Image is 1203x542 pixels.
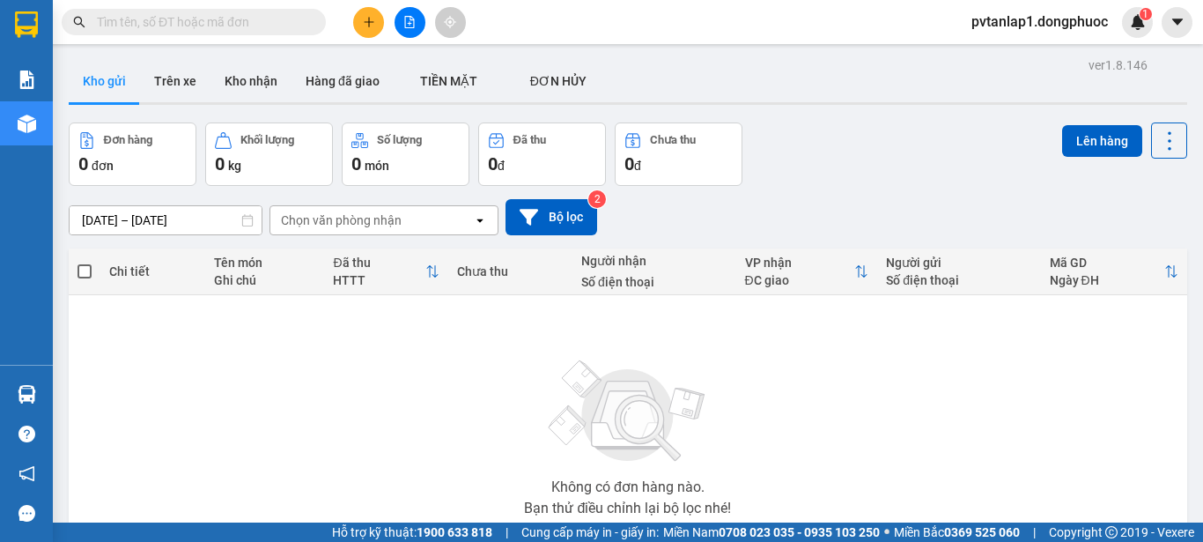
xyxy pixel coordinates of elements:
button: caret-down [1162,7,1192,38]
button: plus [353,7,384,38]
span: Hỗ trợ kỹ thuật: [332,523,492,542]
span: question-circle [18,426,35,442]
span: copyright [1105,526,1118,538]
div: Người gửi [886,256,1031,270]
div: Chi tiết [109,264,196,278]
span: kg [228,159,241,173]
div: ver 1.8.146 [1089,56,1148,75]
button: Chưa thu0đ [615,123,742,186]
button: aim [435,7,466,38]
span: đ [634,159,641,173]
span: 0 [78,153,88,174]
input: Tìm tên, số ĐT hoặc mã đơn [97,12,305,32]
span: file-add [403,16,416,28]
div: Số điện thoại [581,275,727,289]
div: Đã thu [333,256,425,270]
button: Lên hàng [1062,125,1142,157]
button: Đã thu0đ [478,123,606,186]
span: notification [18,465,35,482]
div: VP nhận [745,256,855,270]
div: Chọn văn phòng nhận [281,212,402,229]
div: Ngày ĐH [1050,273,1164,287]
th: Toggle SortBy [324,249,448,295]
div: Số điện thoại [886,273,1031,287]
div: Chưa thu [457,264,564,278]
span: 0 [215,153,225,174]
button: Kho nhận [210,60,292,102]
button: Bộ lọc [506,199,597,235]
span: món [365,159,389,173]
strong: 0369 525 060 [944,525,1020,539]
div: Số lượng [377,134,422,146]
span: đ [498,159,505,173]
div: Người nhận [581,254,727,268]
span: Miền Nam [663,523,880,542]
span: search [73,16,85,28]
sup: 1 [1140,8,1152,20]
div: ĐC giao [745,273,855,287]
th: Toggle SortBy [736,249,878,295]
button: Khối lượng0kg [205,123,333,186]
img: solution-icon [18,71,36,89]
button: Hàng đã giao [292,60,394,102]
img: icon-new-feature [1130,14,1146,30]
span: Miền Bắc [894,523,1020,542]
div: Bạn thử điều chỉnh lại bộ lọc nhé! [524,501,731,516]
span: message [18,505,35,522]
img: logo-vxr [15,11,38,38]
span: đơn [92,159,114,173]
div: Đơn hàng [104,134,152,146]
div: Tên món [214,256,315,270]
span: | [1033,523,1036,542]
button: Trên xe [140,60,210,102]
span: TIỀN MẶT [420,74,477,88]
button: file-add [395,7,425,38]
span: ĐƠN HỦY [530,74,587,88]
span: aim [444,16,456,28]
img: warehouse-icon [18,115,36,133]
strong: 1900 633 818 [417,525,492,539]
svg: open [473,213,487,227]
strong: 0708 023 035 - 0935 103 250 [719,525,880,539]
div: Mã GD [1050,256,1164,270]
span: | [506,523,508,542]
span: 0 [351,153,361,174]
span: Cung cấp máy in - giấy in: [521,523,659,542]
div: Không có đơn hàng nào. [551,480,705,494]
th: Toggle SortBy [1041,249,1187,295]
span: 1 [1142,8,1148,20]
span: pvtanlap1.dongphuoc [957,11,1122,33]
input: Select a date range. [70,206,262,234]
div: Đã thu [513,134,546,146]
img: svg+xml;base64,PHN2ZyBjbGFzcz0ibGlzdC1wbHVnX19zdmciIHhtbG5zPSJodHRwOi8vd3d3LnczLm9yZy8yMDAwL3N2Zy... [540,350,716,473]
span: 0 [488,153,498,174]
div: Khối lượng [240,134,294,146]
span: ⚪️ [884,529,889,536]
img: warehouse-icon [18,385,36,404]
button: Số lượng0món [342,123,469,186]
div: Ghi chú [214,273,315,287]
button: Đơn hàng0đơn [69,123,196,186]
div: HTTT [333,273,425,287]
sup: 2 [588,190,606,208]
span: 0 [624,153,634,174]
span: plus [363,16,375,28]
span: caret-down [1170,14,1185,30]
button: Kho gửi [69,60,140,102]
div: Chưa thu [650,134,696,146]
